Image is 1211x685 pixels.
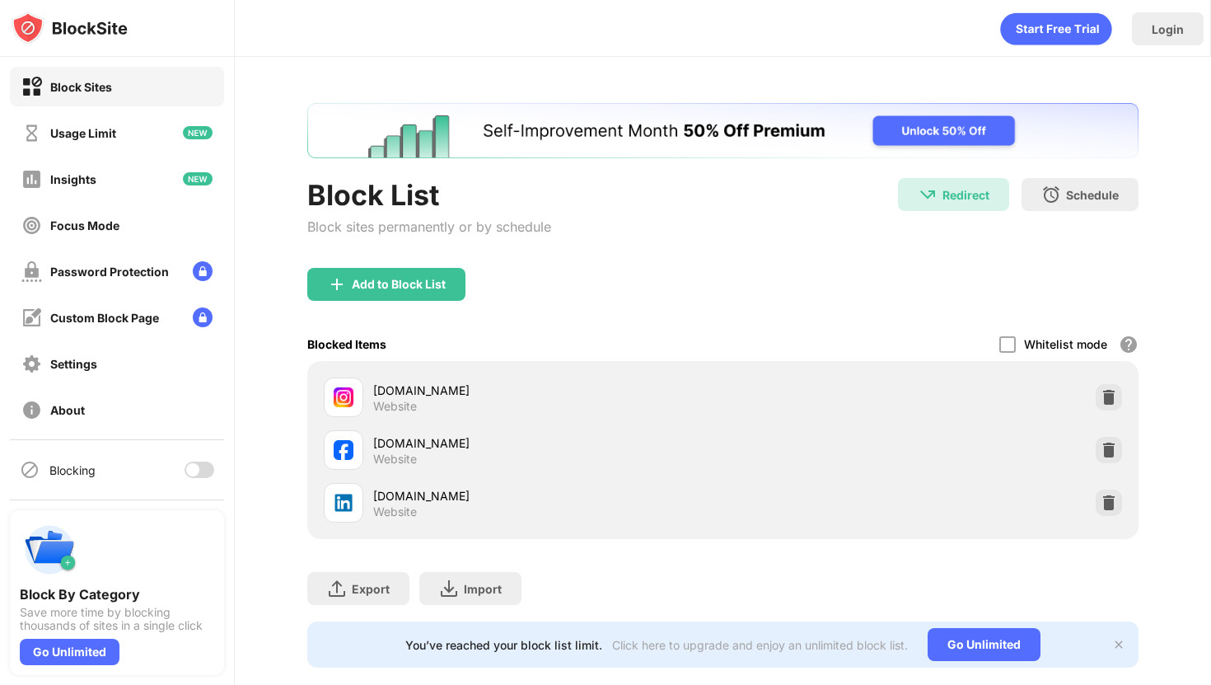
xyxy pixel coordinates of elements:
[183,126,213,139] img: new-icon.svg
[1112,638,1125,651] img: x-button.svg
[20,606,214,632] div: Save more time by blocking thousands of sites in a single click
[50,218,119,232] div: Focus Mode
[193,261,213,281] img: lock-menu.svg
[334,493,353,513] img: favicons
[352,278,446,291] div: Add to Block List
[352,582,390,596] div: Export
[193,307,213,327] img: lock-menu.svg
[373,452,417,467] div: Website
[373,382,722,399] div: [DOMAIN_NAME]
[334,440,353,460] img: favicons
[183,172,213,185] img: new-icon.svg
[21,400,42,420] img: about-off.svg
[307,337,386,351] div: Blocked Items
[307,178,551,212] div: Block List
[21,77,42,97] img: block-on.svg
[50,311,159,325] div: Custom Block Page
[373,434,722,452] div: [DOMAIN_NAME]
[20,639,119,665] div: Go Unlimited
[21,215,42,236] img: focus-off.svg
[50,357,97,371] div: Settings
[373,487,722,504] div: [DOMAIN_NAME]
[21,169,42,190] img: insights-off.svg
[464,582,502,596] div: Import
[12,12,128,45] img: logo-blocksite.svg
[1152,22,1184,36] div: Login
[612,638,908,652] div: Click here to upgrade and enjoy an unlimited block list.
[307,103,1139,158] iframe: Banner
[1000,12,1112,45] div: animation
[21,261,42,282] img: password-protection-off.svg
[50,403,85,417] div: About
[20,460,40,480] img: blocking-icon.svg
[942,188,989,202] div: Redirect
[50,172,96,186] div: Insights
[50,126,116,140] div: Usage Limit
[20,520,79,579] img: push-categories.svg
[50,80,112,94] div: Block Sites
[50,265,169,279] div: Password Protection
[21,354,42,374] img: settings-off.svg
[373,504,417,519] div: Website
[928,628,1040,661] div: Go Unlimited
[334,387,353,407] img: favicons
[405,638,602,652] div: You’ve reached your block list limit.
[1024,337,1107,351] div: Whitelist mode
[21,123,42,143] img: time-usage-off.svg
[373,399,417,414] div: Website
[20,586,214,603] div: Block By Category
[1066,188,1119,202] div: Schedule
[49,463,96,477] div: Blocking
[21,307,42,328] img: customize-block-page-off.svg
[307,218,551,235] div: Block sites permanently or by schedule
